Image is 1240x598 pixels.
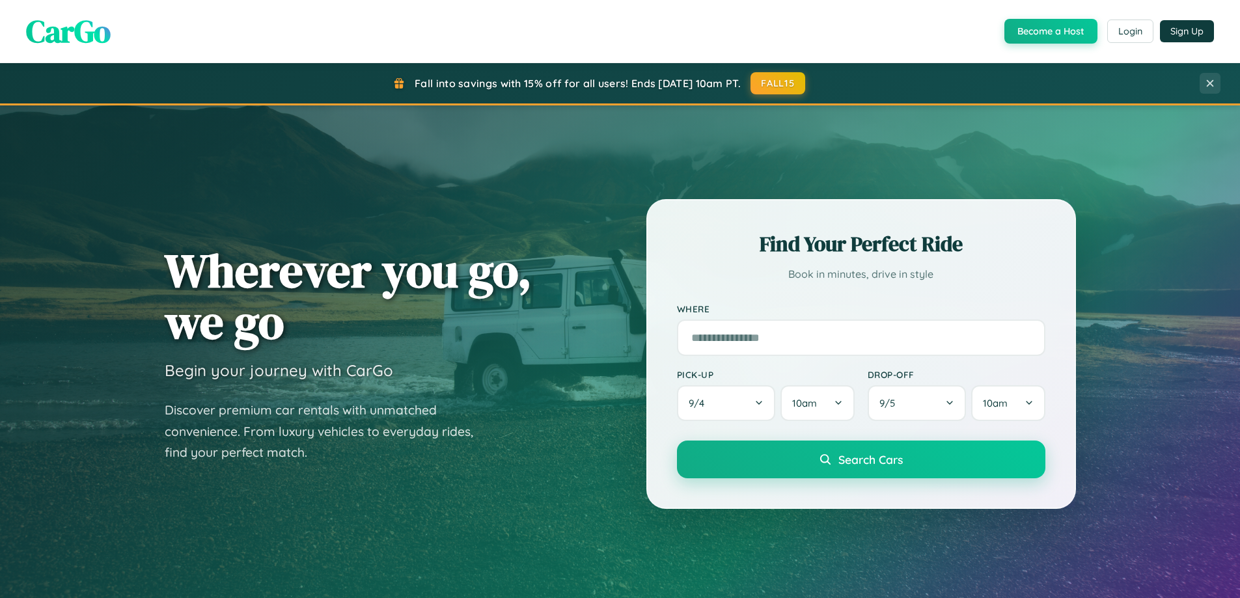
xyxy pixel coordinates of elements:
[838,452,903,467] span: Search Cars
[415,77,741,90] span: Fall into savings with 15% off for all users! Ends [DATE] 10am PT.
[165,360,393,380] h3: Begin your journey with CarGo
[1107,20,1153,43] button: Login
[1160,20,1214,42] button: Sign Up
[165,245,532,347] h1: Wherever you go, we go
[677,265,1045,284] p: Book in minutes, drive in style
[165,400,490,463] p: Discover premium car rentals with unmatched convenience. From luxury vehicles to everyday rides, ...
[868,369,1045,380] label: Drop-off
[983,397,1008,409] span: 10am
[868,385,967,421] button: 9/5
[677,385,776,421] button: 9/4
[677,369,855,380] label: Pick-up
[677,303,1045,314] label: Where
[677,441,1045,478] button: Search Cars
[26,10,111,53] span: CarGo
[971,385,1045,421] button: 10am
[780,385,854,421] button: 10am
[879,397,902,409] span: 9 / 5
[792,397,817,409] span: 10am
[1004,19,1097,44] button: Become a Host
[751,72,805,94] button: FALL15
[689,397,711,409] span: 9 / 4
[677,230,1045,258] h2: Find Your Perfect Ride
